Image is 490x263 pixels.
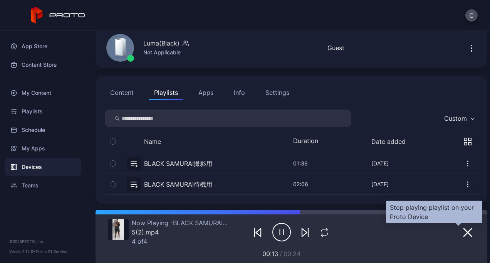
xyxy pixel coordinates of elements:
button: Name [144,138,161,145]
div: Not Applicable [143,48,189,57]
a: My Content [5,84,81,102]
span: BLACK SAMURAI撮影用 [170,219,241,227]
a: Terms Of Service [35,249,67,254]
div: Custom [444,115,467,122]
span: 00:24 [284,250,300,258]
div: 4 of 4 [132,238,230,245]
div: Info [234,88,245,97]
span: / [280,250,282,258]
a: Teams [5,176,81,195]
div: Now Playing [132,219,230,227]
button: Settings [260,85,295,100]
div: 5(2).mp4 [132,228,230,236]
div: Luma(Black) [143,39,180,48]
a: My Apps [5,139,81,158]
button: Custom [440,110,478,127]
span: 00:13 [262,250,278,258]
a: Playlists [5,102,81,121]
button: Playlists [149,85,183,100]
span: Version 1.12.0 • [9,249,35,254]
button: Content [105,85,139,100]
button: Date added [371,138,406,145]
a: Content Store [5,56,81,74]
button: Info [228,85,250,100]
a: App Store [5,37,81,56]
a: Devices [5,158,81,176]
button: Apps [193,85,219,100]
button: C [465,9,478,22]
a: Schedule [5,121,81,139]
div: Stop playing playlist on your Proto Device [390,203,478,221]
div: Guest [327,43,344,52]
div: © 2025 PROTO, Inc. [9,238,77,244]
div: Settings [265,88,289,97]
div: Duration [293,137,324,146]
